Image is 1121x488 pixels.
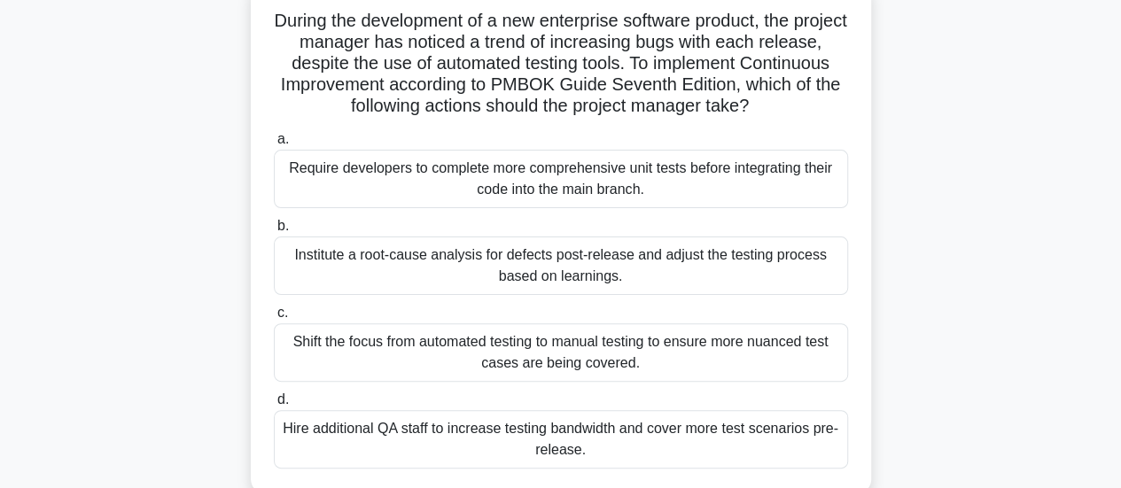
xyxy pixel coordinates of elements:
div: Shift the focus from automated testing to manual testing to ensure more nuanced test cases are be... [274,323,848,382]
div: Hire additional QA staff to increase testing bandwidth and cover more test scenarios pre-release. [274,410,848,469]
span: c. [277,305,288,320]
span: b. [277,218,289,233]
h5: During the development of a new enterprise software product, the project manager has noticed a tr... [272,10,850,118]
div: Institute a root-cause analysis for defects post-release and adjust the testing process based on ... [274,236,848,295]
span: a. [277,131,289,146]
div: Require developers to complete more comprehensive unit tests before integrating their code into t... [274,150,848,208]
span: d. [277,391,289,407]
